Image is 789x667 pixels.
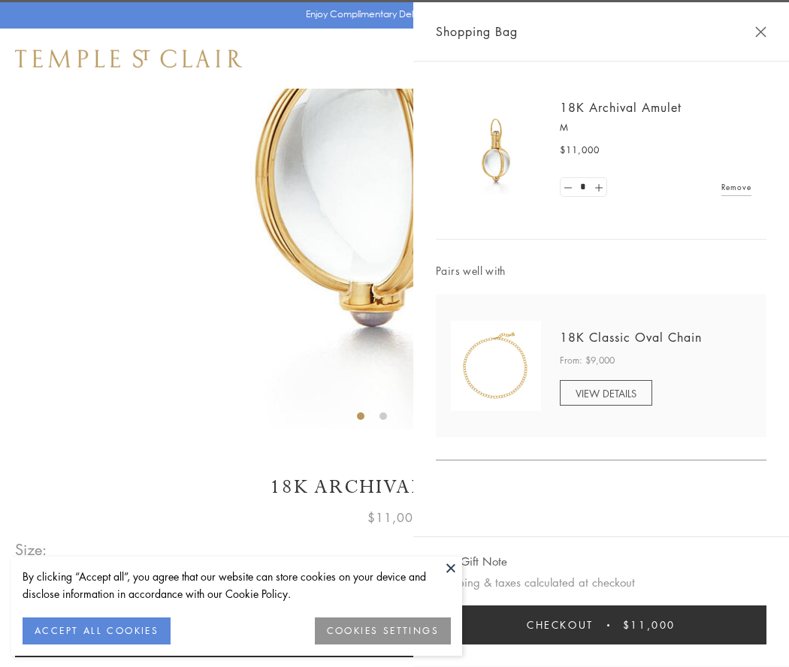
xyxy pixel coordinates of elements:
[561,178,576,197] a: Set quantity to 0
[23,568,451,602] div: By clicking “Accept all”, you agree that our website can store cookies on your device and disclos...
[560,120,751,135] p: M
[436,552,507,571] button: Add Gift Note
[560,143,600,158] span: $11,000
[23,617,171,644] button: ACCEPT ALL COOKIES
[367,508,422,527] span: $11,000
[451,105,541,195] img: 18K Archival Amulet
[15,537,48,562] span: Size:
[755,26,766,38] button: Close Shopping Bag
[576,386,636,400] span: VIEW DETAILS
[623,617,676,633] span: $11,000
[306,7,476,22] p: Enjoy Complimentary Delivery & Returns
[436,22,518,41] span: Shopping Bag
[721,179,751,195] a: Remove
[436,573,766,592] p: Shipping & taxes calculated at checkout
[451,321,541,411] img: N88865-OV18
[436,605,766,644] button: Checkout $11,000
[436,262,766,279] span: Pairs well with
[560,329,702,346] a: 18K Classic Oval Chain
[560,353,615,368] span: From: $9,000
[560,380,652,406] a: VIEW DETAILS
[315,617,451,644] button: COOKIES SETTINGS
[560,99,682,116] a: 18K Archival Amulet
[15,474,774,500] h1: 18K Archival Amulet
[527,617,594,633] span: Checkout
[15,50,242,68] img: Temple St. Clair
[591,178,606,197] a: Set quantity to 2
